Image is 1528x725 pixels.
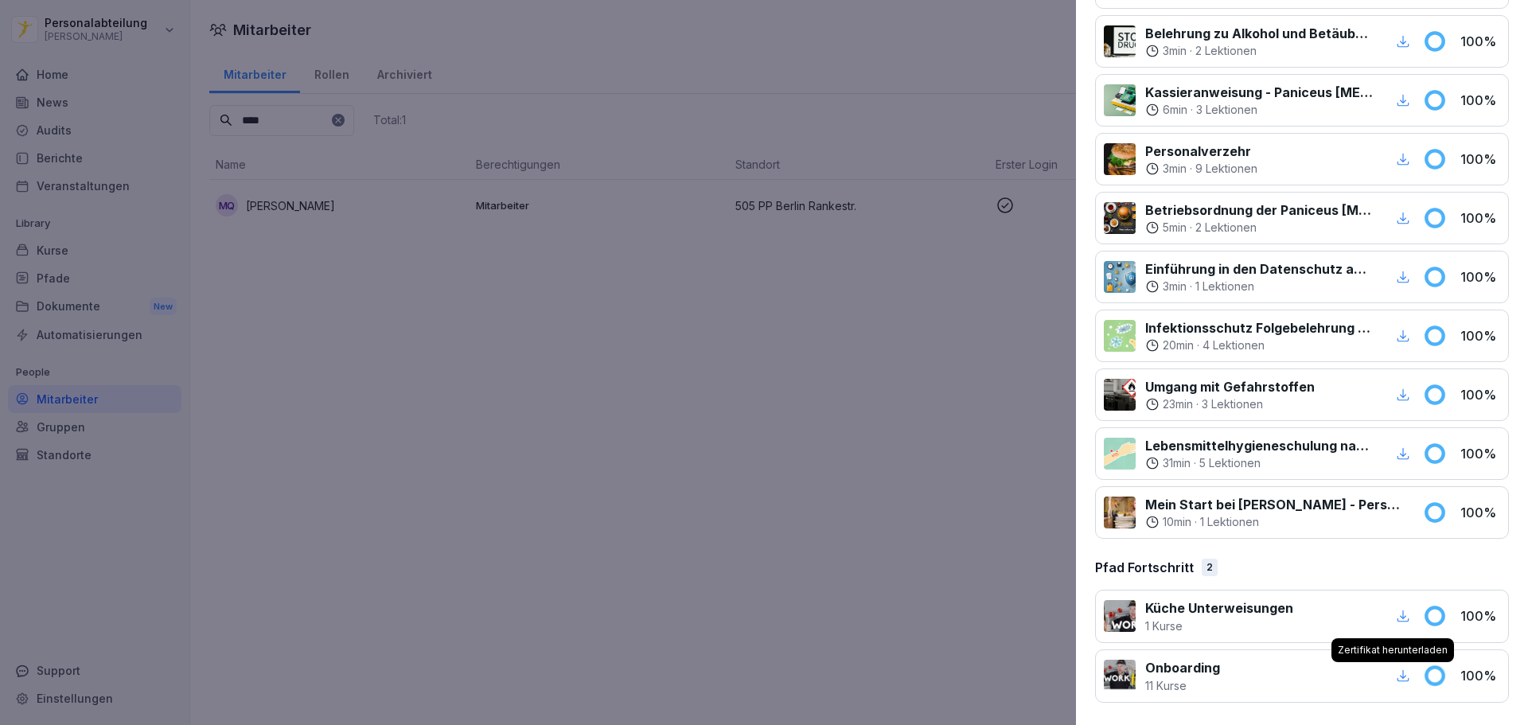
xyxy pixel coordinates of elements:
[1163,337,1194,353] p: 20 min
[1460,385,1500,404] p: 100 %
[1145,259,1374,279] p: Einführung in den Datenschutz am Arbeitsplatz nach Art. 13 ff. DSGVO
[1145,83,1374,102] p: Kassieranweisung - Paniceus [MEDICAL_DATA] Systemzentrale GmbH
[1460,326,1500,345] p: 100 %
[1203,337,1265,353] p: 4 Lektionen
[1145,495,1404,514] p: Mein Start bei [PERSON_NAME] - Personalfragebogen
[1195,161,1257,177] p: 9 Lektionen
[1163,455,1191,471] p: 31 min
[1145,279,1374,294] div: ·
[1200,514,1259,530] p: 1 Lektionen
[1145,598,1293,618] p: Küche Unterweisungen
[1460,267,1500,286] p: 100 %
[1163,514,1191,530] p: 10 min
[1145,677,1220,694] p: 11 Kurse
[1195,220,1257,236] p: 2 Lektionen
[1460,503,1500,522] p: 100 %
[1163,396,1193,412] p: 23 min
[1145,396,1315,412] div: ·
[1460,606,1500,626] p: 100 %
[1163,43,1187,59] p: 3 min
[1199,455,1261,471] p: 5 Lektionen
[1460,444,1500,463] p: 100 %
[1331,638,1454,662] div: Zertifikat herunterladen
[1145,318,1374,337] p: Infektionsschutz Folgebelehrung (nach §43 IfSG)
[1145,455,1374,471] div: ·
[1163,220,1187,236] p: 5 min
[1460,209,1500,228] p: 100 %
[1163,161,1187,177] p: 3 min
[1460,91,1500,110] p: 100 %
[1145,436,1374,455] p: Lebensmittelhygieneschulung nach EU-Verordnung (EG) Nr. 852 / 2004
[1163,102,1187,118] p: 6 min
[1460,666,1500,685] p: 100 %
[1145,102,1374,118] div: ·
[1145,514,1404,530] div: ·
[1145,24,1374,43] p: Belehrung zu Alkohol und Betäubungsmitteln am Arbeitsplatz
[1195,279,1254,294] p: 1 Lektionen
[1145,377,1315,396] p: Umgang mit Gefahrstoffen
[1145,201,1374,220] p: Betriebsordnung der Paniceus [MEDICAL_DATA] Systemzentrale
[1145,337,1374,353] div: ·
[1145,618,1293,634] p: 1 Kurse
[1145,658,1220,677] p: Onboarding
[1145,220,1374,236] div: ·
[1195,43,1257,59] p: 2 Lektionen
[1196,102,1257,118] p: 3 Lektionen
[1145,161,1257,177] div: ·
[1202,559,1218,576] div: 2
[1095,558,1194,577] p: Pfad Fortschritt
[1202,396,1263,412] p: 3 Lektionen
[1145,43,1374,59] div: ·
[1145,142,1257,161] p: Personalverzehr
[1163,279,1187,294] p: 3 min
[1460,150,1500,169] p: 100 %
[1460,32,1500,51] p: 100 %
